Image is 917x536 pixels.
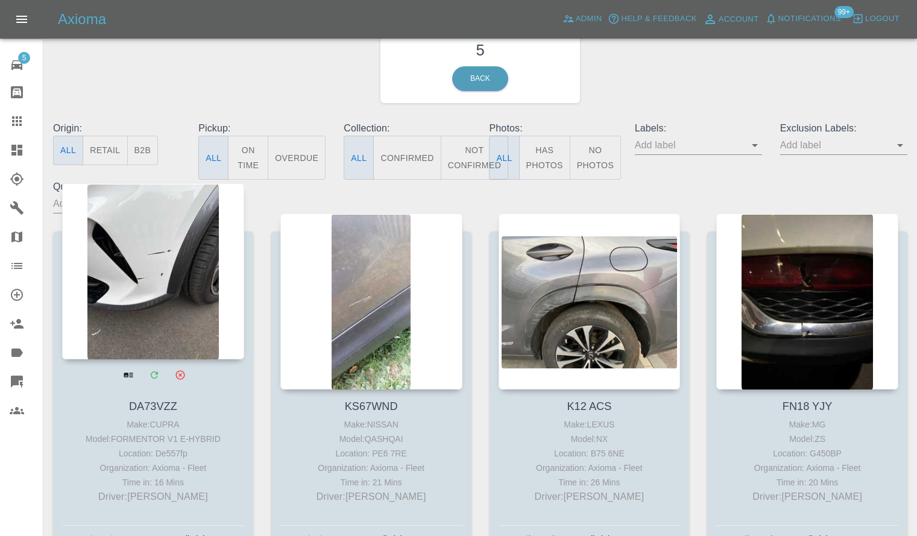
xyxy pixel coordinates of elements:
div: Model: FORMENTOR V1 E-HYBRID [65,432,241,446]
div: Make: NISSAN [283,417,459,432]
div: Organization: Axioma - Fleet [719,461,895,475]
p: Labels: [635,121,762,136]
button: Retail [83,136,127,165]
h5: Axioma [58,10,106,29]
div: Organization: Axioma - Fleet [502,461,678,475]
div: Location: G450BP [719,446,895,461]
button: Logout [849,10,903,28]
button: Open drawer [7,5,36,34]
div: Time in: 16 Mins [65,475,241,490]
button: Has Photos [519,136,570,180]
p: Quoters: [53,180,180,194]
button: Not Confirmed [441,136,508,180]
span: Notifications [778,12,841,26]
div: Location: De557fp [65,446,241,461]
p: Driver: [PERSON_NAME] [719,490,895,504]
button: Confirmed [373,136,441,180]
h3: 5 [389,39,572,61]
div: Location: PE6 7RE [283,446,459,461]
button: B2B [127,136,159,165]
button: Overdue [268,136,326,180]
input: Add quoter [53,194,162,213]
a: FN18 YJY [783,400,833,412]
a: K12 ACS [567,400,611,412]
button: All [198,136,228,180]
div: Make: MG [719,417,895,432]
div: Model: NX [502,432,678,446]
div: Time in: 26 Mins [502,475,678,490]
button: Open [746,137,763,154]
button: Notifications [762,10,844,28]
p: Pickup: [198,121,326,136]
div: Model: ZS [719,432,895,446]
button: All [489,136,519,180]
button: Open [892,137,909,154]
input: Add label [635,136,744,154]
div: Make: CUPRA [65,417,241,432]
div: Time in: 20 Mins [719,475,895,490]
span: Admin [576,12,602,26]
div: Organization: Axioma - Fleet [283,461,459,475]
a: KS67WND [345,400,398,412]
div: Organization: Axioma - Fleet [65,461,241,475]
p: Exclusion Labels: [780,121,907,136]
p: Driver: [PERSON_NAME] [502,490,678,504]
span: Account [719,13,759,27]
p: Driver: [PERSON_NAME] [65,490,241,504]
button: Help & Feedback [605,10,699,28]
span: 99+ [834,6,854,18]
span: 5 [18,52,30,64]
div: Location: B75 6NE [502,446,678,461]
p: Photos: [489,121,616,136]
span: Logout [865,12,900,26]
p: Collection: [344,121,471,136]
button: On Time [228,136,268,180]
input: Add label [780,136,889,154]
button: No Photos [570,136,621,180]
button: All [53,136,83,165]
button: Archive [168,362,192,387]
div: Make: LEXUS [502,417,678,432]
div: Time in: 21 Mins [283,475,459,490]
a: Account [700,10,762,29]
a: View [116,362,140,387]
a: DA73VZZ [129,400,177,412]
p: Origin: [53,121,180,136]
button: All [344,136,374,180]
a: Admin [559,10,605,28]
a: Back [452,66,508,91]
p: Driver: [PERSON_NAME] [283,490,459,504]
div: Model: QASHQAI [283,432,459,446]
a: Modify [142,362,166,387]
span: Help & Feedback [621,12,696,26]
